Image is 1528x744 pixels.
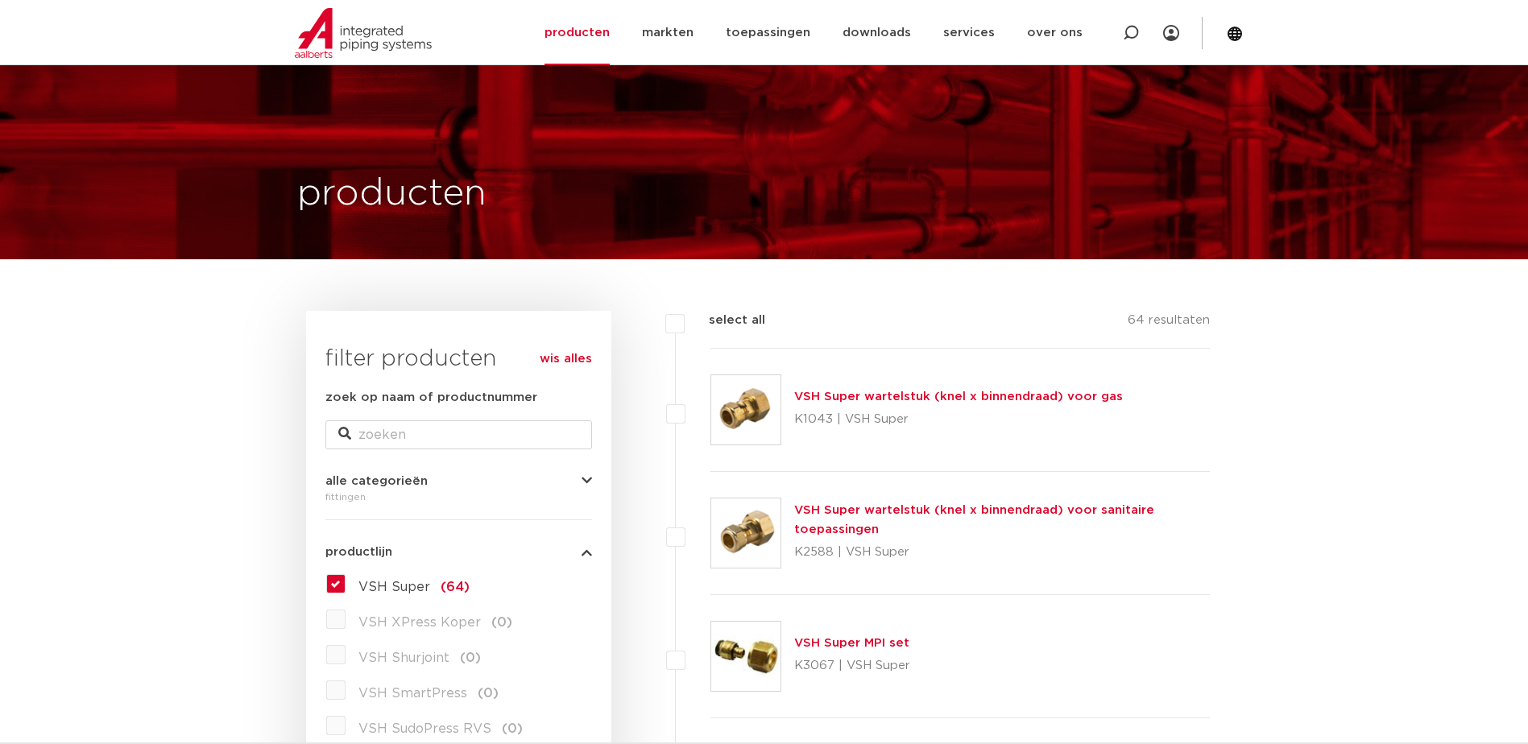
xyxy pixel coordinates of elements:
img: Thumbnail for VSH Super wartelstuk (knel x binnendraad) voor sanitaire toepassingen [711,498,781,568]
span: VSH SudoPress RVS [358,722,491,735]
a: wis alles [540,349,592,369]
input: zoeken [325,420,592,449]
a: VSH Super wartelstuk (knel x binnendraad) voor gas [794,391,1123,403]
span: VSH Shurjoint [358,651,449,664]
label: zoek op naam of productnummer [325,388,537,407]
img: Thumbnail for VSH Super wartelstuk (knel x binnendraad) voor gas [711,375,781,444]
span: (0) [491,616,512,629]
span: (0) [478,687,499,700]
p: K1043 | VSH Super [794,407,1123,432]
span: VSH XPress Koper [358,616,481,629]
h3: filter producten [325,343,592,375]
span: (0) [460,651,481,664]
div: fittingen [325,487,592,506]
span: VSH SmartPress [358,687,467,700]
button: productlijn [325,546,592,558]
label: select all [685,311,765,330]
p: K2588 | VSH Super [794,539,1211,565]
span: (64) [441,581,470,593]
a: VSH Super wartelstuk (knel x binnendraad) voor sanitaire toepassingen [794,504,1154,535]
span: productlijn [325,546,392,558]
span: VSH Super [358,581,430,593]
span: alle categorieën [325,475,428,487]
h1: producten [297,168,487,220]
p: K3067 | VSH Super [794,653,910,679]
a: VSH Super MPI set [794,637,909,649]
span: (0) [502,722,523,735]
button: alle categorieën [325,475,592,487]
p: 64 resultaten [1128,311,1210,336]
img: Thumbnail for VSH Super MPI set [711,622,781,691]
